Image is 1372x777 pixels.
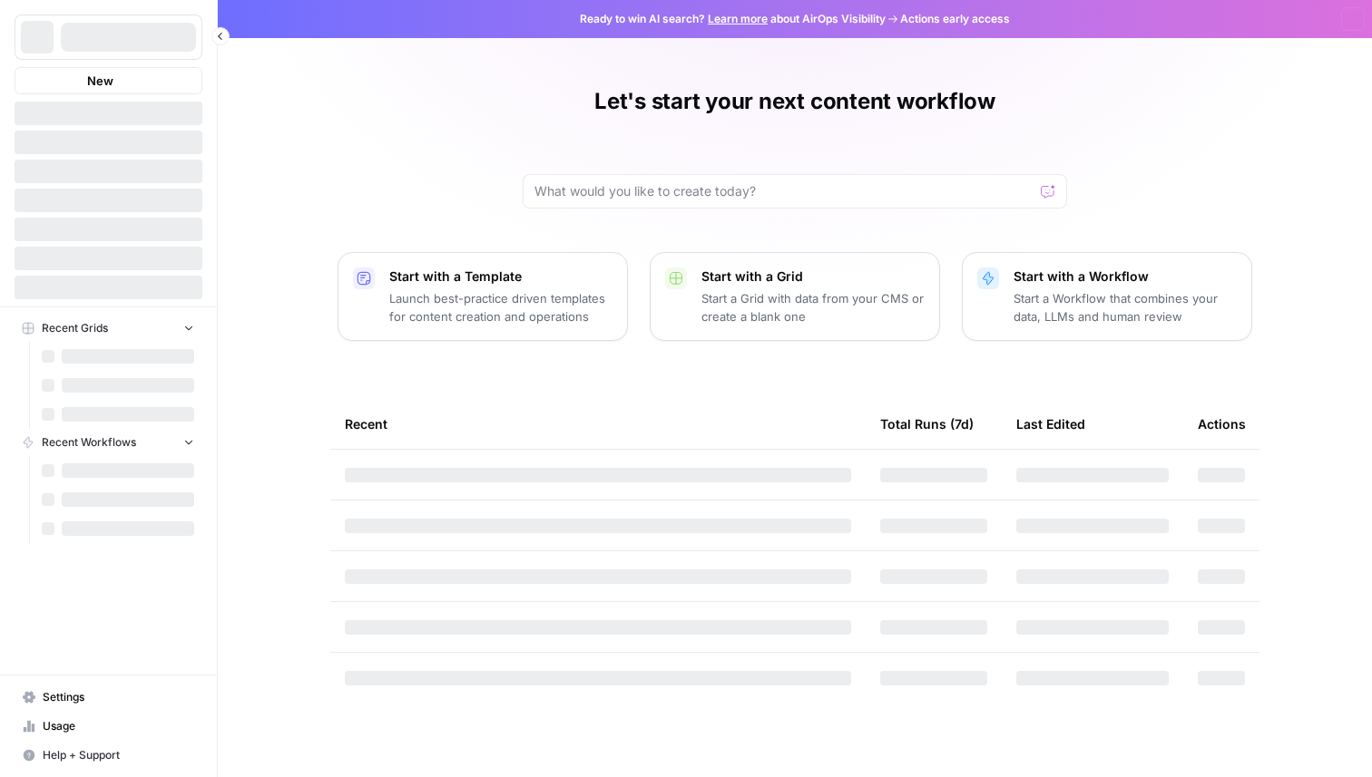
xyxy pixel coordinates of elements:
[389,289,612,325] p: Launch best-practice driven templates for content creation and operations
[580,11,886,27] span: Ready to win AI search? about AirOps Visibility
[701,267,925,286] p: Start with a Grid
[87,72,113,90] span: New
[15,712,202,741] a: Usage
[345,399,851,449] div: Recent
[338,252,628,341] button: Start with a TemplateLaunch best-practice driven templates for content creation and operations
[15,315,202,342] button: Recent Grids
[1198,399,1246,449] div: Actions
[701,289,925,325] p: Start a Grid with data from your CMS or create a blank one
[1014,289,1237,325] p: Start a Workflow that combines your data, LLMs and human review
[534,182,1034,200] input: What would you like to create today?
[389,267,612,286] p: Start with a Template
[15,741,202,770] button: Help + Support
[708,12,768,25] a: Learn more
[15,683,202,712] a: Settings
[900,11,1010,27] span: Actions early access
[1016,399,1085,449] div: Last Edited
[43,718,194,734] span: Usage
[43,689,194,705] span: Settings
[650,252,940,341] button: Start with a GridStart a Grid with data from your CMS or create a blank one
[42,434,136,451] span: Recent Workflows
[42,320,108,336] span: Recent Grids
[15,429,202,456] button: Recent Workflows
[43,747,194,763] span: Help + Support
[880,399,974,449] div: Total Runs (7d)
[15,67,202,94] button: New
[962,252,1252,341] button: Start with a WorkflowStart a Workflow that combines your data, LLMs and human review
[594,87,995,116] h1: Let's start your next content workflow
[1014,267,1237,286] p: Start with a Workflow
